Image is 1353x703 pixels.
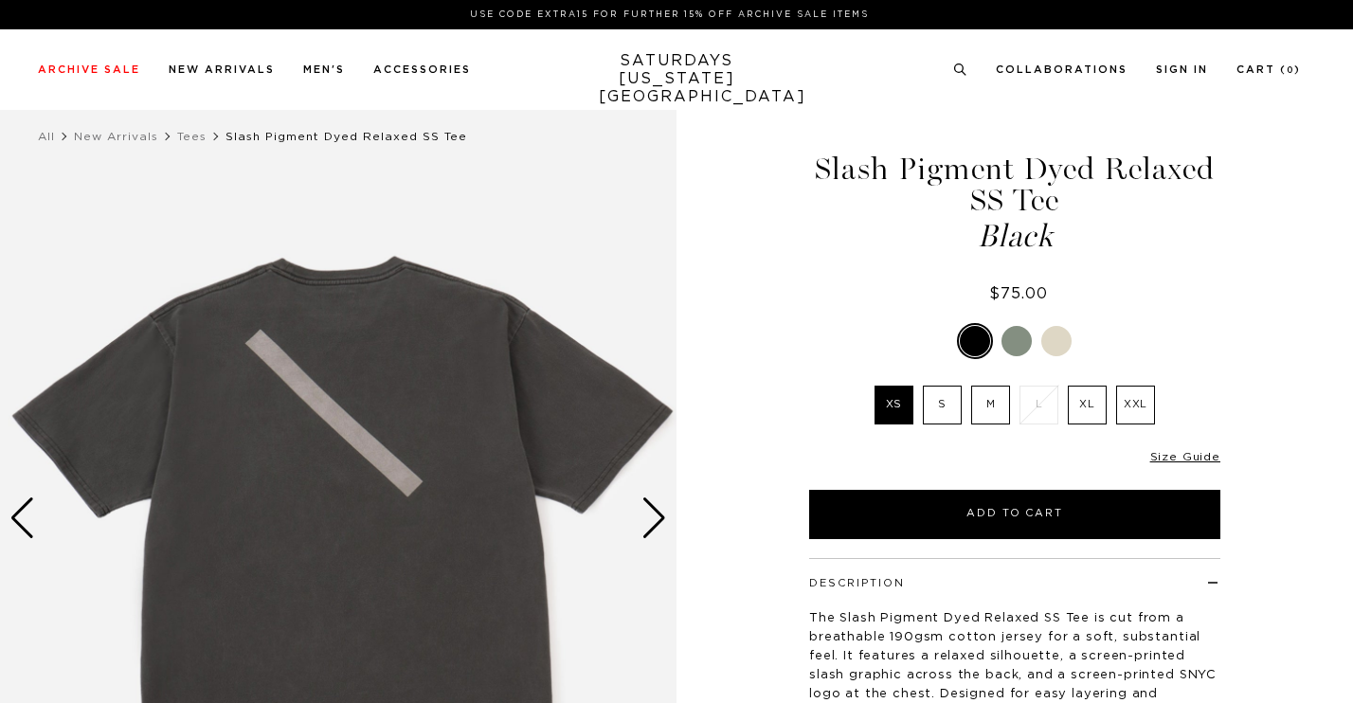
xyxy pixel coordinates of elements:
[169,64,275,75] a: New Arrivals
[9,497,35,539] div: Previous slide
[225,131,467,142] span: Slash Pigment Dyed Relaxed SS Tee
[373,64,471,75] a: Accessories
[809,578,905,588] button: Description
[996,64,1127,75] a: Collaborations
[45,8,1293,22] p: Use Code EXTRA15 for Further 15% Off Archive Sale Items
[38,64,140,75] a: Archive Sale
[989,286,1048,301] span: $75.00
[1156,64,1208,75] a: Sign In
[971,386,1010,424] label: M
[303,64,345,75] a: Men's
[1236,64,1301,75] a: Cart (0)
[1116,386,1155,424] label: XXL
[806,153,1223,252] h1: Slash Pigment Dyed Relaxed SS Tee
[599,52,755,106] a: SATURDAYS[US_STATE][GEOGRAPHIC_DATA]
[875,386,913,424] label: XS
[177,131,207,142] a: Tees
[641,497,667,539] div: Next slide
[38,131,55,142] a: All
[1068,386,1107,424] label: XL
[1287,66,1294,75] small: 0
[74,131,158,142] a: New Arrivals
[806,221,1223,252] span: Black
[1150,451,1220,462] a: Size Guide
[809,490,1220,539] button: Add to Cart
[923,386,962,424] label: S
